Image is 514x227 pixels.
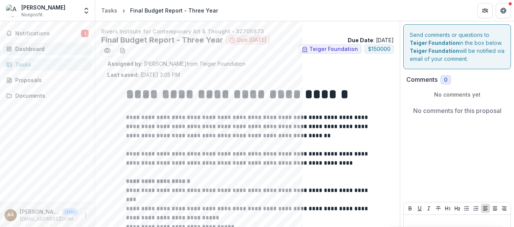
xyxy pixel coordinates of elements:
[348,36,394,44] p: : [DATE]
[107,60,388,68] p: : [PERSON_NAME] from Teiger Foundation
[368,46,390,52] span: $ 150000
[413,106,501,115] p: No comments for this proposal
[15,45,86,53] div: Dashboard
[6,5,18,17] img: Andrea Andersson
[81,3,92,18] button: Open entity switcher
[3,89,92,102] a: Documents
[443,204,452,213] button: Heading 1
[15,30,81,37] span: Notifications
[101,44,113,57] button: Preview afa6fca2-cd72-4460-9ba8-4daf8c10f406.pdf
[496,3,511,18] button: Get Help
[101,6,117,14] div: Tasks
[477,3,493,18] button: Partners
[453,204,462,213] button: Heading 2
[406,204,415,213] button: Bold
[101,27,394,35] p: Rivers Institute for Contemporary Art & Thought - 32705873
[15,60,86,68] div: Tasks
[101,35,223,44] h2: Final Budget Report - Three Year
[21,11,43,18] span: Nonprofit
[415,204,424,213] button: Underline
[462,204,471,213] button: Bullet List
[403,24,511,69] div: Send comments or questions to in the box below. will be notified via email of your comment.
[81,211,90,220] button: More
[490,204,500,213] button: Align Center
[15,76,86,84] div: Proposals
[500,204,509,213] button: Align Right
[406,90,508,98] p: No comments yet
[20,216,78,222] p: [EMAIL_ADDRESS][DOMAIN_NAME]
[3,74,92,86] a: Proposals
[3,43,92,55] a: Dashboard
[20,208,59,216] p: [PERSON_NAME]
[15,92,86,100] div: Documents
[7,213,14,217] div: Andrea Andersson
[130,6,218,14] div: Final Budget Report - Three Year
[62,208,78,215] p: User
[107,71,139,78] strong: Last saved:
[3,27,92,40] button: Notifications1
[410,48,459,54] strong: Teiger Foundation
[81,30,89,37] span: 1
[107,60,141,67] strong: Assigned by
[434,204,443,213] button: Strike
[107,71,180,79] p: [DATE] 3:05 PM
[116,44,129,57] button: download-word-button
[348,37,373,43] strong: Due Date
[406,76,438,83] h2: Comments
[444,77,447,83] span: 0
[410,40,459,46] strong: Teiger Foundation
[98,5,221,16] nav: breadcrumb
[237,37,266,43] span: Due [DATE]
[481,204,490,213] button: Align Left
[471,204,481,213] button: Ordered List
[3,58,92,71] a: Tasks
[21,3,65,11] div: [PERSON_NAME]
[309,46,358,52] span: Teiger Foundation
[98,5,120,16] a: Tasks
[424,204,433,213] button: Italicize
